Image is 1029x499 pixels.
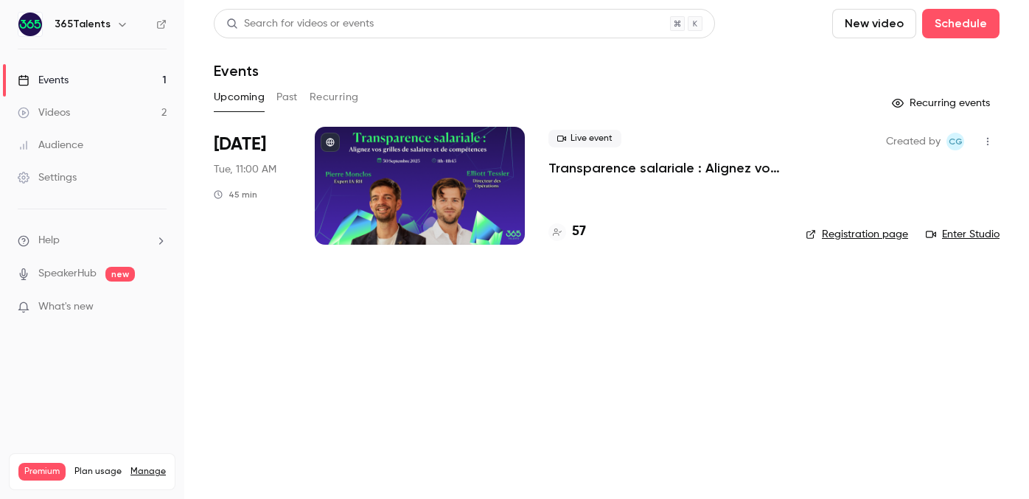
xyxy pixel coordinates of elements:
span: Live event [548,130,621,147]
span: Plan usage [74,466,122,478]
a: Registration page [806,227,908,242]
div: Sep 30 Tue, 11:00 AM (Europe/Paris) [214,127,291,245]
a: Enter Studio [926,227,1000,242]
span: Cynthia Garcia [946,133,964,150]
div: 45 min [214,189,257,200]
span: CG [949,133,963,150]
span: Premium [18,463,66,481]
span: Help [38,233,60,248]
button: Recurring events [885,91,1000,115]
div: Settings [18,170,77,185]
a: Manage [130,466,166,478]
button: Past [276,86,298,109]
h4: 57 [572,222,586,242]
iframe: Noticeable Trigger [149,301,167,314]
h6: 365Talents [55,17,111,32]
button: Schedule [922,9,1000,38]
a: SpeakerHub [38,266,97,282]
a: Transparence salariale : Alignez vos grilles de salaires et de compétences [548,159,782,177]
button: Upcoming [214,86,265,109]
span: Tue, 11:00 AM [214,162,276,177]
li: help-dropdown-opener [18,233,167,248]
a: 57 [548,222,586,242]
img: 365Talents [18,13,42,36]
button: Recurring [310,86,359,109]
button: New video [832,9,916,38]
div: Audience [18,138,83,153]
div: Search for videos or events [226,16,374,32]
span: What's new [38,299,94,315]
span: [DATE] [214,133,266,156]
div: Videos [18,105,70,120]
h1: Events [214,62,259,80]
span: Created by [886,133,941,150]
span: new [105,267,135,282]
div: Events [18,73,69,88]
